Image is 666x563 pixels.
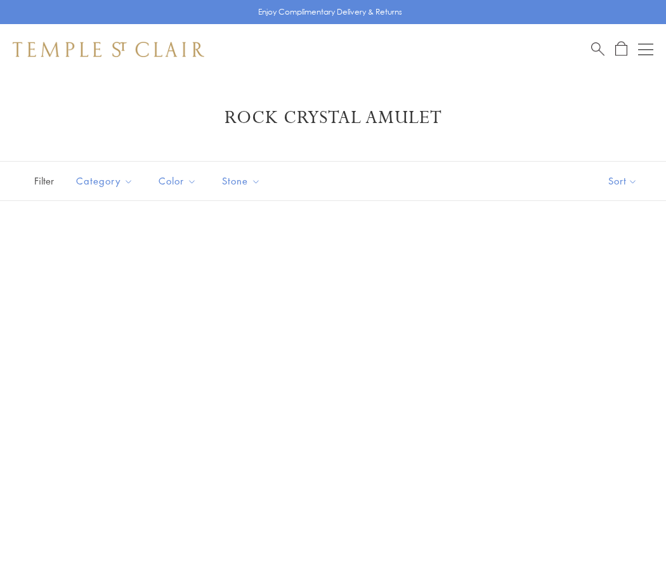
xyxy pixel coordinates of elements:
[152,173,206,189] span: Color
[67,167,143,195] button: Category
[32,107,634,129] h1: Rock Crystal Amulet
[591,41,604,57] a: Search
[258,6,402,18] p: Enjoy Complimentary Delivery & Returns
[70,173,143,189] span: Category
[216,173,270,189] span: Stone
[149,167,206,195] button: Color
[615,41,627,57] a: Open Shopping Bag
[212,167,270,195] button: Stone
[638,42,653,57] button: Open navigation
[580,162,666,200] button: Show sort by
[13,42,204,57] img: Temple St. Clair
